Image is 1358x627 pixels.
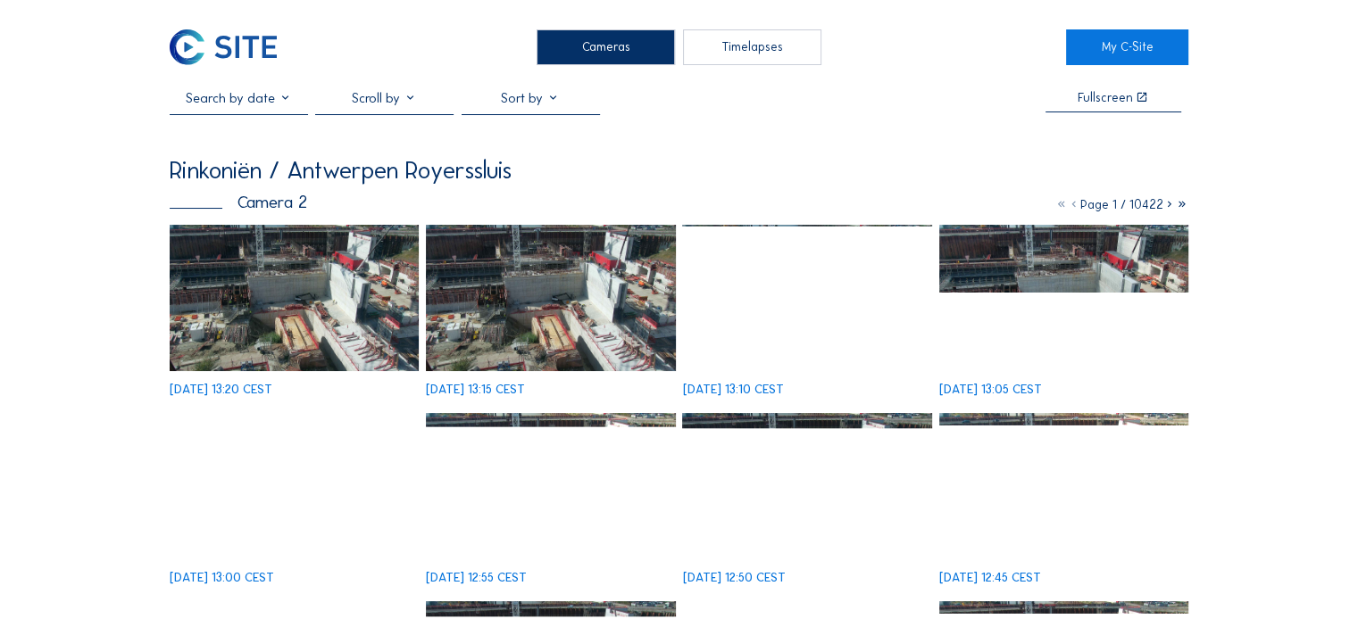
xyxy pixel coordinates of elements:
div: [DATE] 13:10 CEST [682,384,783,396]
span: Page 1 / 10422 [1080,197,1163,212]
div: Cameras [537,29,675,65]
img: image_53365512 [939,225,1188,371]
a: C-SITE Logo [170,29,292,65]
div: [DATE] 13:15 CEST [426,384,525,396]
div: [DATE] 12:45 CEST [939,572,1041,584]
div: [DATE] 13:00 CEST [170,572,274,584]
img: image_53365823 [426,225,675,371]
img: image_53364916 [939,413,1188,559]
img: image_53365351 [170,413,419,559]
img: C-SITE Logo [170,29,276,65]
div: [DATE] 13:20 CEST [170,384,272,396]
input: Search by date 󰅀 [170,90,308,106]
img: image_53365250 [426,413,675,559]
img: image_53365082 [682,413,931,559]
div: [DATE] 12:50 CEST [682,572,785,584]
div: [DATE] 12:55 CEST [426,572,527,584]
div: Rinkoniën / Antwerpen Royerssluis [170,158,512,182]
div: Timelapses [683,29,821,65]
div: [DATE] 13:05 CEST [939,384,1042,396]
img: image_53365669 [682,225,931,371]
a: My C-Site [1066,29,1188,65]
img: image_53365904 [170,225,419,371]
div: Fullscreen [1078,92,1133,104]
div: Camera 2 [170,194,307,210]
